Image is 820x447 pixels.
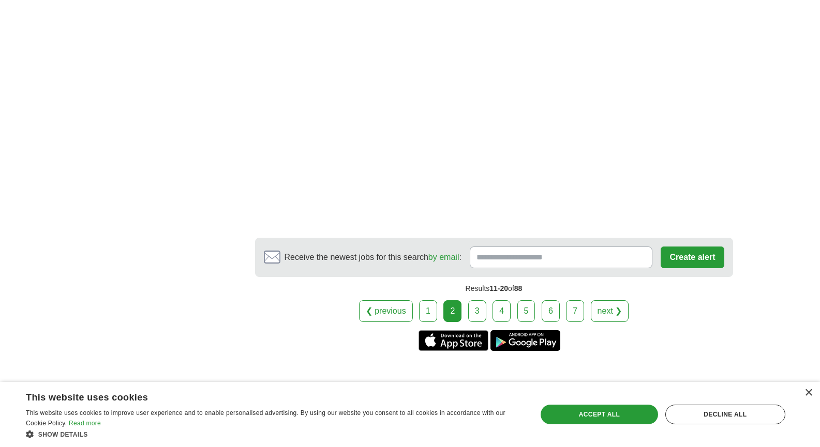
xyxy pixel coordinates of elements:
[591,300,629,322] a: next ❯
[493,300,511,322] a: 4
[285,251,461,264] span: Receive the newest jobs for this search :
[419,300,437,322] a: 1
[514,284,523,292] span: 88
[111,381,118,390] span: ❯
[359,300,413,322] a: ❮ previous
[804,389,812,397] div: Close
[428,253,459,261] a: by email
[38,431,88,438] span: Show details
[489,284,508,292] span: 11-20
[541,405,658,424] div: Accept all
[566,300,584,322] a: 7
[69,420,101,427] a: Read more, opens a new window
[665,405,785,424] div: Decline all
[87,381,105,390] a: Jobs
[490,330,560,351] a: Get the Android app
[443,300,461,322] div: 2
[419,330,488,351] a: Get the iPhone app
[26,388,496,404] div: This website uses cookies
[661,246,724,268] button: Create alert
[26,429,522,439] div: Show details
[517,300,535,322] a: 5
[255,277,733,300] div: Results of
[542,300,560,322] a: 6
[124,381,370,390] strong: Mining [DEMOGRAPHIC_DATA] Jobs in [GEOGRAPHIC_DATA]
[468,300,486,322] a: 3
[26,409,505,427] span: This website uses cookies to improve user experience and to enable personalised advertising. By u...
